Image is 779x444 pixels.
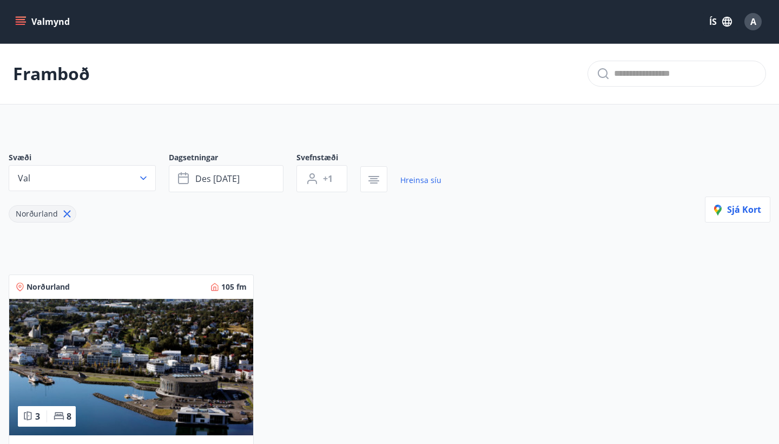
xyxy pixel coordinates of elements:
[400,168,441,192] a: Hreinsa síu
[296,165,347,192] button: +1
[13,12,74,31] button: menu
[9,205,76,223] div: Norðurland
[740,9,766,35] button: A
[9,299,253,435] img: Paella dish
[703,12,738,31] button: ÍS
[169,165,283,192] button: des [DATE]
[9,152,169,165] span: Svæði
[705,197,770,223] button: Sjá kort
[16,208,58,219] span: Norðurland
[296,152,360,165] span: Svefnstæði
[750,16,756,28] span: A
[35,410,40,422] span: 3
[323,173,333,185] span: +1
[67,410,71,422] span: 8
[169,152,296,165] span: Dagsetningar
[714,204,761,216] span: Sjá kort
[195,173,240,185] span: des [DATE]
[221,282,247,292] span: 105 fm
[18,172,30,184] span: Val
[27,282,70,292] span: Norðurland
[9,165,156,191] button: Val
[13,62,90,86] p: Framboð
